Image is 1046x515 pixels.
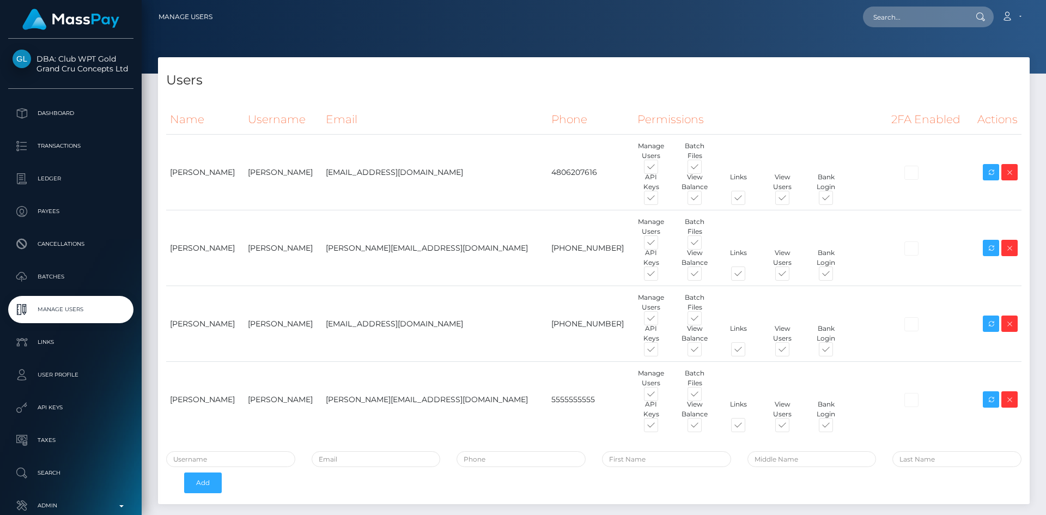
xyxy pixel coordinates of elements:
[673,248,716,268] div: View Balance
[13,138,129,154] p: Transactions
[8,329,133,356] a: Links
[13,171,129,187] p: Ledger
[548,105,634,135] th: Phone
[602,451,731,467] input: First Name
[13,432,129,449] p: Taxes
[312,451,441,467] input: Email
[13,50,31,68] img: Grand Cru Concepts Ltd
[166,135,244,210] td: [PERSON_NAME]
[322,362,548,438] td: [PERSON_NAME][EMAIL_ADDRESS][DOMAIN_NAME]
[13,203,129,220] p: Payees
[166,105,244,135] th: Name
[548,362,634,438] td: 5555555555
[717,172,761,192] div: Links
[673,293,716,312] div: Batch Files
[8,427,133,454] a: Taxes
[747,451,877,467] input: Middle Name
[761,399,804,419] div: View Users
[244,135,322,210] td: [PERSON_NAME]
[8,54,133,74] span: DBA: Club WPT Gold Grand Cru Concepts Ltd
[166,71,1021,90] h4: Users
[717,399,761,419] div: Links
[804,172,848,192] div: Bank Login
[13,301,129,318] p: Manage Users
[8,198,133,225] a: Payees
[761,324,804,343] div: View Users
[863,7,965,27] input: Search...
[244,286,322,362] td: [PERSON_NAME]
[322,210,548,286] td: [PERSON_NAME][EMAIL_ADDRESS][DOMAIN_NAME]
[244,105,322,135] th: Username
[548,286,634,362] td: [PHONE_NUMBER]
[804,248,848,268] div: Bank Login
[548,135,634,210] td: 4806207616
[8,296,133,323] a: Manage Users
[634,105,887,135] th: Permissions
[244,362,322,438] td: [PERSON_NAME]
[8,263,133,290] a: Batches
[804,399,848,419] div: Bank Login
[673,324,716,343] div: View Balance
[629,293,673,312] div: Manage Users
[166,286,244,362] td: [PERSON_NAME]
[629,399,673,419] div: API Keys
[159,5,212,28] a: Manage Users
[673,368,716,388] div: Batch Files
[13,236,129,252] p: Cancellations
[8,394,133,421] a: API Keys
[548,210,634,286] td: [PHONE_NUMBER]
[322,286,548,362] td: [EMAIL_ADDRESS][DOMAIN_NAME]
[673,172,716,192] div: View Balance
[8,459,133,487] a: Search
[761,248,804,268] div: View Users
[629,248,673,268] div: API Keys
[717,324,761,343] div: Links
[166,362,244,438] td: [PERSON_NAME]
[166,451,295,467] input: Username
[629,172,673,192] div: API Keys
[13,105,129,122] p: Dashboard
[673,217,716,237] div: Batch Files
[13,334,129,350] p: Links
[22,9,119,30] img: MassPay Logo
[717,248,761,268] div: Links
[8,132,133,160] a: Transactions
[13,498,129,514] p: Admin
[673,141,716,161] div: Batch Files
[892,451,1021,467] input: Last Name
[13,367,129,383] p: User Profile
[804,324,848,343] div: Bank Login
[887,105,970,135] th: 2FA Enabled
[8,100,133,127] a: Dashboard
[629,368,673,388] div: Manage Users
[629,324,673,343] div: API Keys
[166,210,244,286] td: [PERSON_NAME]
[673,399,716,419] div: View Balance
[13,269,129,285] p: Batches
[13,465,129,481] p: Search
[629,217,673,237] div: Manage Users
[8,165,133,192] a: Ledger
[970,105,1021,135] th: Actions
[184,472,222,493] button: Add
[322,105,548,135] th: Email
[13,399,129,416] p: API Keys
[8,231,133,258] a: Cancellations
[457,451,586,467] input: Phone
[629,141,673,161] div: Manage Users
[8,361,133,389] a: User Profile
[244,210,322,286] td: [PERSON_NAME]
[322,135,548,210] td: [EMAIL_ADDRESS][DOMAIN_NAME]
[761,172,804,192] div: View Users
